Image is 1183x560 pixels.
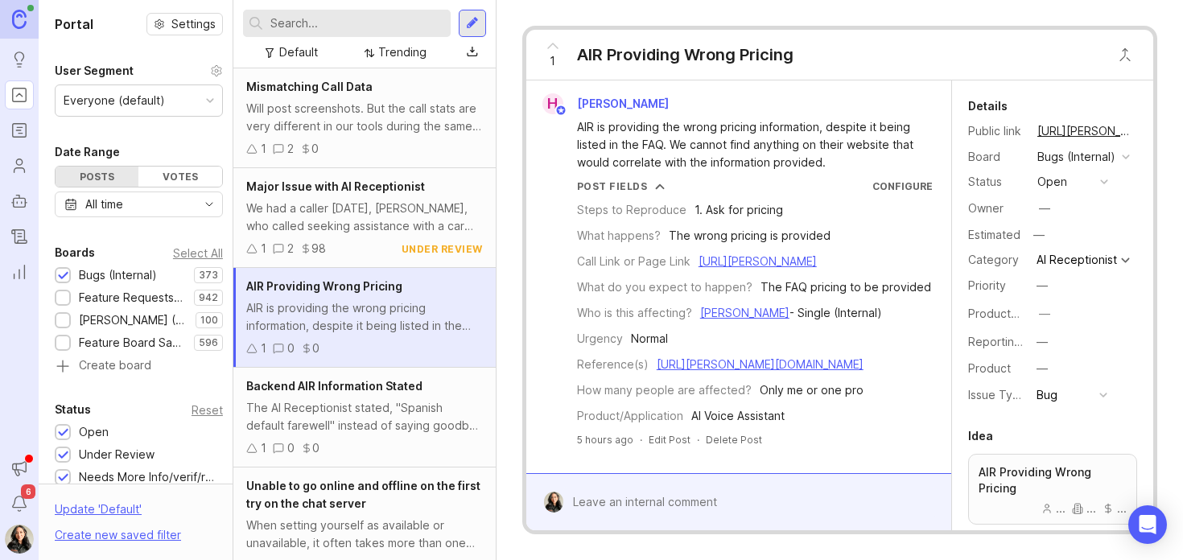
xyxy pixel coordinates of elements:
a: Backend AIR Information StatedThe AI Receptionist stated, "Spanish default farewell" instead of s... [233,368,496,467]
span: AIR Providing Wrong Pricing [246,279,402,293]
div: — [1037,277,1048,294]
a: 5 hours ago [577,433,633,447]
div: AIR is providing the wrong pricing information, despite it being listed in the FAQ. We cannot fin... [577,118,919,171]
img: Canny Home [12,10,27,28]
div: ... [1103,503,1127,514]
a: Ideas [5,45,34,74]
div: AIR is providing the wrong pricing information, despite it being listed in the FAQ. We cannot fin... [246,299,483,335]
div: Public link [968,122,1024,140]
div: Category [968,251,1024,269]
div: Estimated [968,229,1020,241]
div: Boards [55,243,95,262]
div: 0 [311,140,319,158]
div: Bugs (Internal) [79,266,157,284]
div: 1 [261,140,266,158]
div: Will post screenshots. But the call stats are very different in our tools during the same time pe... [246,100,483,135]
div: Everyone (default) [64,92,165,109]
div: — [1037,333,1048,351]
div: Posts [56,167,138,187]
div: — [1039,305,1050,323]
div: Default [279,43,318,61]
div: Bug [1037,386,1057,404]
img: member badge [554,105,567,117]
div: Reference(s) [577,356,649,373]
div: When setting yourself as available or unavailable, it often takes more than one try to do so. [246,517,483,552]
div: Feature Requests (Internal) [79,289,186,307]
div: The wrong pricing is provided [669,227,831,245]
img: Ysabelle Eugenio [543,492,563,513]
p: AIR Providing Wrong Pricing [979,464,1127,496]
p: 596 [199,336,218,349]
div: · [697,433,699,447]
a: Users [5,151,34,180]
a: Configure [872,180,933,192]
div: Status [55,400,91,419]
a: [PERSON_NAME] [700,306,789,319]
a: Portal [5,80,34,109]
span: Backend AIR Information Stated [246,379,422,393]
h1: Portal [55,14,93,34]
div: AIR Providing Wrong Pricing [577,43,793,66]
div: Date Range [55,142,120,162]
div: What happens? [577,227,661,245]
label: Reporting Team [968,335,1054,348]
div: — [1039,200,1050,217]
a: Autopilot [5,187,34,216]
div: Product/Application [577,407,683,425]
div: 1 [261,340,266,357]
div: Votes [138,167,221,187]
div: Bugs (Internal) [1037,148,1115,166]
div: Urgency [577,330,623,348]
div: Create new saved filter [55,526,181,544]
div: 98 [311,240,326,257]
div: — [1037,360,1048,377]
div: 2 [287,240,294,257]
div: Normal [631,330,668,348]
div: Select All [173,249,223,257]
div: Needs More Info/verif/repro [79,468,215,486]
span: Unable to go online and offline on the first try on the chat server [246,479,480,510]
div: Owner [968,200,1024,217]
button: ProductboardID [1034,303,1055,324]
p: 373 [199,269,218,282]
div: Only me or one pro [760,381,864,399]
p: 100 [200,314,218,327]
span: [PERSON_NAME] [577,97,669,110]
div: Edit Post [649,433,690,447]
label: Issue Type [968,388,1027,401]
div: What do you expect to happen? [577,278,752,296]
button: Notifications [5,489,34,518]
div: Who is this affecting? [577,304,692,322]
a: H[PERSON_NAME] [533,93,682,114]
span: Settings [171,16,216,32]
div: ... [1041,503,1066,514]
p: 942 [199,291,218,304]
div: 1 [261,439,266,457]
label: Product [968,361,1011,375]
div: AI Receptionist [1037,254,1117,266]
div: Details [968,97,1008,116]
div: open [1037,173,1067,191]
a: AIR Providing Wrong PricingAIR is providing the wrong pricing information, despite it being liste... [233,268,496,368]
span: Mismatching Call Data [246,80,373,93]
div: The AI Receptionist stated, "Spanish default farewell" instead of saying goodbye in Spanish. [246,399,483,434]
div: — [1028,224,1049,245]
div: under review [402,242,483,256]
label: ProductboardID [968,307,1053,320]
div: Steps to Reproduce [577,201,686,219]
div: Feature Board Sandbox [DATE] [79,334,186,352]
a: Changelog [5,222,34,251]
div: ... [1072,503,1096,514]
div: Call Link or Page Link [577,253,690,270]
button: Ysabelle Eugenio [5,525,34,554]
a: [URL][PERSON_NAME] [1033,121,1137,142]
span: 6 [21,484,35,499]
div: 0 [312,340,319,357]
button: Announcements [5,454,34,483]
span: 1 [550,52,555,70]
div: Trending [378,43,427,61]
svg: toggle icon [196,198,222,211]
span: Major Issue with AI Receptionist [246,179,425,193]
a: Roadmaps [5,116,34,145]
